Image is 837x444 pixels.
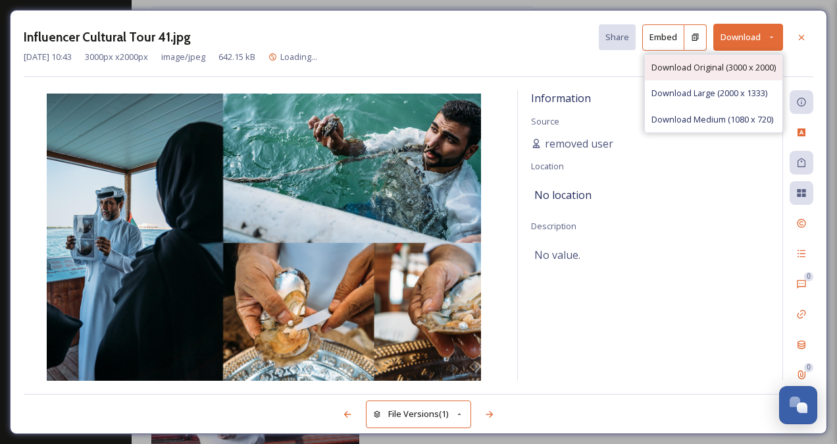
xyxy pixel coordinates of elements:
[24,51,72,63] span: [DATE] 10:43
[713,24,783,51] button: Download
[85,51,148,63] span: 3000 px x 2000 px
[24,28,191,47] h3: Influencer Cultural Tour 41.jpg
[545,136,613,152] span: removed user
[651,113,773,126] span: Download Medium (1080 x 720)
[531,91,591,105] span: Information
[366,401,471,428] button: File Versions(1)
[651,61,776,74] span: Download Original (3000 x 2000)
[161,51,205,63] span: image/jpeg
[531,160,564,172] span: Location
[534,187,592,203] span: No location
[218,51,255,63] span: 642.15 kB
[779,386,817,424] button: Open Chat
[531,220,576,232] span: Description
[599,24,636,50] button: Share
[531,115,559,127] span: Source
[24,94,504,383] img: 30E31FF2-FD70-414D-8467DE25D9FC6E52.jpg
[804,272,813,281] div: 0
[642,24,684,51] button: Embed
[534,247,580,263] span: No value.
[280,51,317,63] span: Loading...
[804,363,813,372] div: 0
[651,87,767,99] span: Download Large (2000 x 1333)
